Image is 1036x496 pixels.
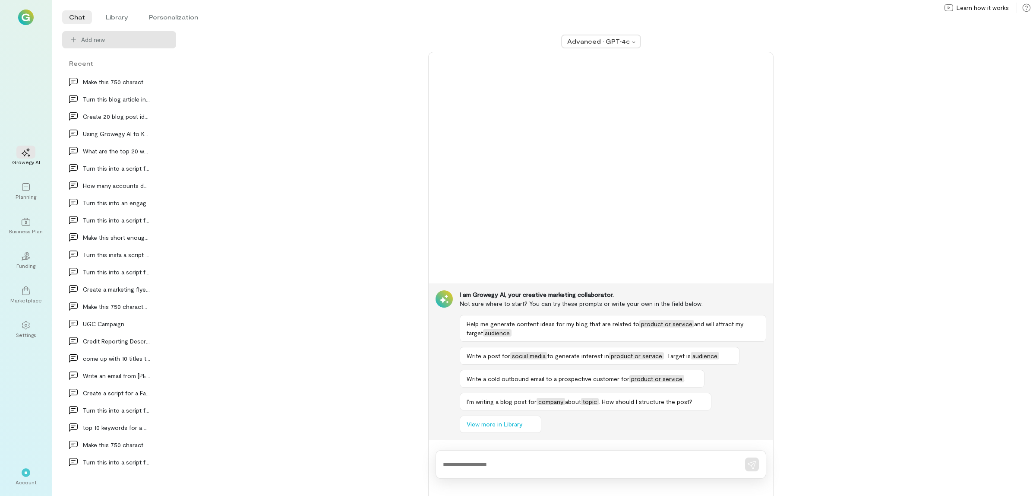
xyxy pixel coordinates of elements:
[10,141,41,172] a: Growegy AI
[664,352,691,359] span: . Target is
[547,352,609,359] span: to generate interest in
[483,329,512,337] span: audience
[10,314,41,345] a: Settings
[83,250,150,259] div: Turn this insta a script for an instagram reel:…
[599,398,692,405] span: . How should I structure the post?
[83,198,150,207] div: Turn this into an engaging script for a social me…
[460,299,766,308] div: Not sure where to start? You can try these prompts or write your own in the field below.
[83,458,150,467] div: Turn this into a script for a compelling and educ…
[10,210,41,242] a: Business Plan
[467,398,537,405] span: I’m writing a blog post for
[83,423,150,432] div: top 10 keywords for a mobile notary service
[467,320,639,327] span: Help me generate content ideas for my blog that are related to
[83,112,150,121] div: Create 20 blog post ideas for Growegy, Inc. (Grow…
[691,352,719,359] span: audience
[460,315,766,342] button: Help me generate content ideas for my blog that are related toproduct or serviceand will attract ...
[83,302,150,311] div: Make this 750 characters or less: Paying Before…
[83,371,150,380] div: Write an email from [PERSON_NAME] Twist, Customer Success…
[460,347,739,365] button: Write a post forsocial mediato generate interest inproduct or service. Target isaudience.
[10,297,42,304] div: Marketplace
[83,319,150,328] div: UGC Campaign
[83,146,150,156] div: What are the top 20 ways small business owners ca…
[460,290,766,299] div: I am Growegy AI, your creative marketing collaborator.
[957,3,1009,12] span: Learn how it works
[83,406,150,415] div: Turn this into a script for a facebook reel. Mak…
[12,159,40,165] div: Growegy AI
[83,337,150,346] div: Credit Reporting Descrepancies
[62,59,176,68] div: Recent
[83,77,150,86] div: Make this 750 characters or less:
[512,329,513,337] span: .
[83,216,150,225] div: Turn this into a script for an Instagram Reel: W…
[16,262,35,269] div: Funding
[16,331,36,338] div: Settings
[567,37,629,46] div: Advanced · GPT‑4o
[83,181,150,190] div: How many accounts do I need to build a business c…
[83,285,150,294] div: Create a marketing flyer for the company Re-Leash…
[83,267,150,277] div: Turn this into a script for a facebook reel: Wha…
[581,398,599,405] span: topic
[10,280,41,311] a: Marketplace
[565,398,581,405] span: about
[83,388,150,397] div: Create a script for a Facebook Reel. Make the sc…
[83,354,150,363] div: come up with 10 titles that say: Journey Towards…
[467,420,522,429] span: View more in Library
[83,95,150,104] div: Turn this blog article into a social media reel s…
[719,352,720,359] span: .
[83,233,150,242] div: Make this short enough for a quarter page flyer:…
[467,375,629,382] span: Write a cold outbound email to a prospective customer for
[16,479,37,486] div: Account
[10,245,41,276] a: Funding
[83,164,150,173] div: Turn this into a script for a facebook reel: Cur…
[62,10,92,24] li: Chat
[510,352,547,359] span: social media
[460,393,711,410] button: I’m writing a blog post forcompanyabouttopic. How should I structure the post?
[10,176,41,207] a: Planning
[9,228,43,235] div: Business Plan
[609,352,664,359] span: product or service
[99,10,135,24] li: Library
[460,416,541,433] button: View more in Library
[81,35,169,44] span: Add new
[684,375,685,382] span: .
[83,129,150,138] div: Using Growegy AI to Keep You Moving
[460,370,704,388] button: Write a cold outbound email to a prospective customer forproduct or service.
[16,193,36,200] div: Planning
[83,440,150,449] div: Make this 750 characters or LESS: Big Shout-out…
[467,352,510,359] span: Write a post for
[537,398,565,405] span: company
[639,320,694,327] span: product or service
[629,375,684,382] span: product or service
[142,10,205,24] li: Personalization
